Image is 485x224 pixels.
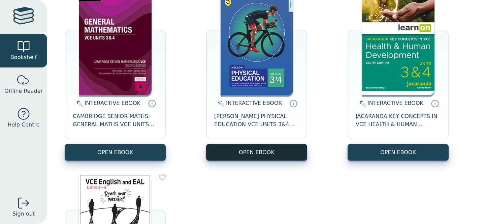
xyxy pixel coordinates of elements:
span: Sign out [12,210,35,218]
button: OPEN EBOOK [348,144,449,161]
span: [PERSON_NAME] PHYSICAL EDUCATION VCE UNITS 3&4 MINDTAP 7E [214,112,299,129]
span: Offline Reader [4,87,43,95]
a: Interactive eBooks are accessed online via the publisher’s portal. They contain interactive resou... [148,99,156,107]
span: Bookshelf [10,53,37,61]
button: OPEN EBOOK [206,144,307,161]
span: INTERACTIVE EBOOK [85,100,140,106]
img: interactive.svg [74,100,83,108]
span: JACARANDA KEY CONCEPTS IN VCE HEALTH & HUMAN DEVELOPMENT UNITS 3&4 LEARNON EBOOK 8E [356,112,441,129]
span: Help Centre [7,121,39,129]
span: CAMBRIDGE SENIOR MATHS: GENERAL MATHS VCE UNITS 3&4 EBOOK 2E [73,112,158,129]
a: Interactive eBooks are accessed online via the publisher’s portal. They contain interactive resou... [431,99,439,107]
a: Interactive eBooks are accessed online via the publisher’s portal. They contain interactive resou... [289,99,297,107]
img: interactive.svg [216,100,224,108]
span: INTERACTIVE EBOOK [367,100,423,106]
button: OPEN EBOOK [65,144,166,161]
span: INTERACTIVE EBOOK [226,100,282,106]
img: interactive.svg [357,100,366,108]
